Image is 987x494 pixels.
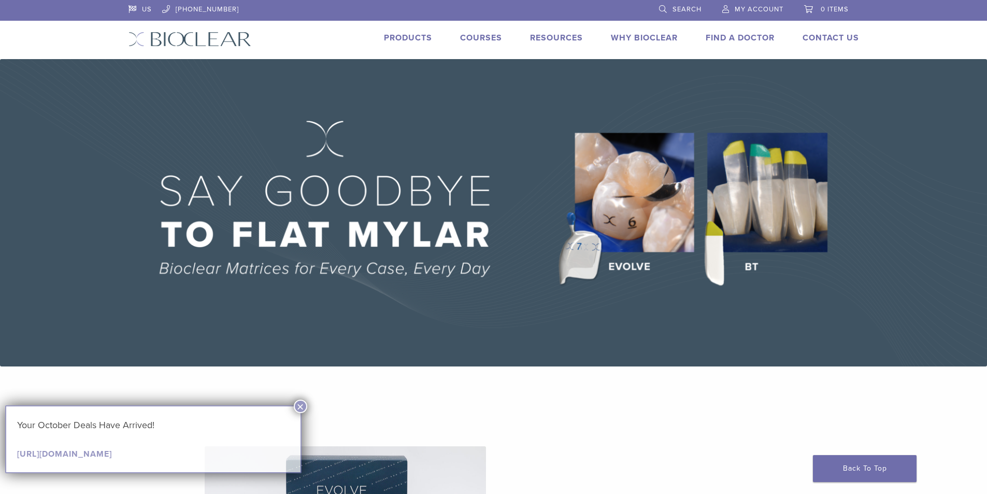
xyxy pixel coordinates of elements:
[813,455,917,482] a: Back To Top
[17,417,290,433] p: Your October Deals Have Arrived!
[128,32,251,47] img: Bioclear
[530,33,583,43] a: Resources
[294,400,307,413] button: Close
[673,5,702,13] span: Search
[706,33,775,43] a: Find A Doctor
[821,5,849,13] span: 0 items
[611,33,678,43] a: Why Bioclear
[384,33,432,43] a: Products
[17,449,112,459] a: [URL][DOMAIN_NAME]
[460,33,502,43] a: Courses
[735,5,783,13] span: My Account
[803,33,859,43] a: Contact Us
